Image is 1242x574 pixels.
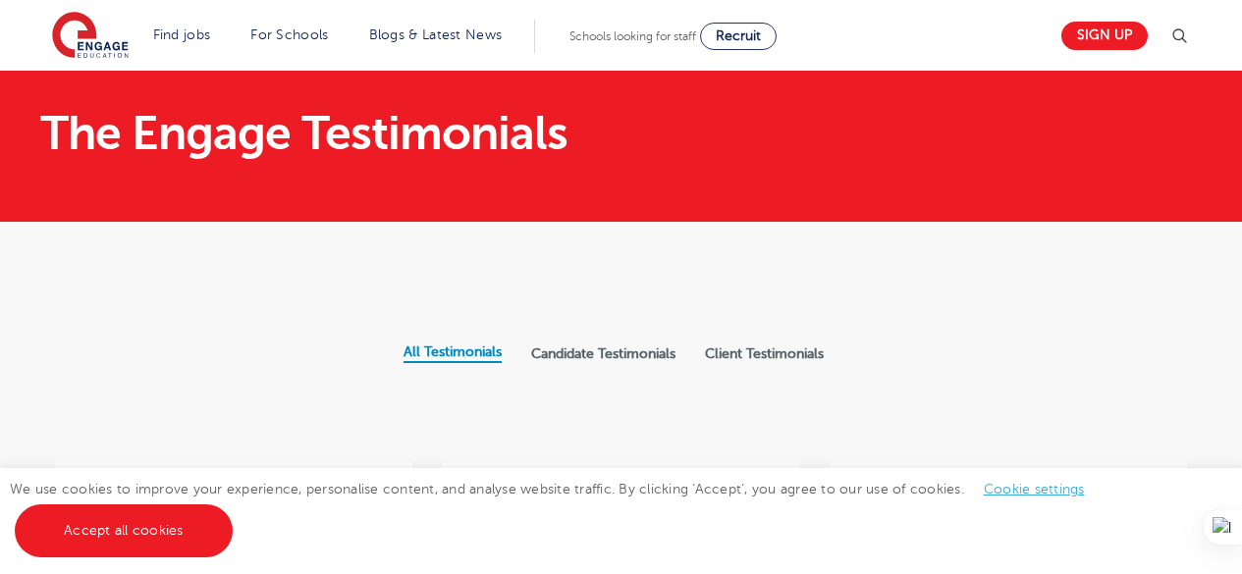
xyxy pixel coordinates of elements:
a: Cookie settings [984,482,1085,496]
a: For Schools [250,27,328,42]
label: Client Testimonials [705,345,824,363]
a: Sign up [1061,22,1148,50]
a: Blogs & Latest News [369,27,503,42]
img: Engage Education [52,12,129,61]
a: Recruit [700,23,777,50]
label: All Testimonials [404,343,502,361]
span: Schools looking for staff [569,29,696,43]
span: We use cookies to improve your experience, personalise content, and analyse website traffic. By c... [10,482,1105,538]
label: Candidate Testimonials [531,345,675,363]
span: Recruit [716,28,761,43]
h1: The Engage Testimonials [40,110,805,157]
a: Find jobs [153,27,211,42]
a: Accept all cookies [15,504,233,557]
